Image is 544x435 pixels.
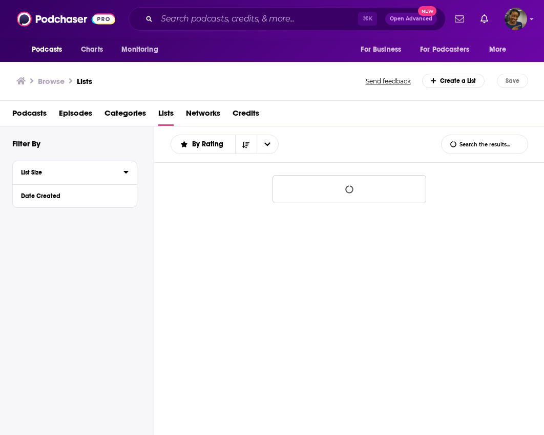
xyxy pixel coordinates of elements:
[233,105,259,126] a: Credits
[361,42,401,57] span: For Business
[505,8,527,30] img: User Profile
[235,135,257,154] button: Sort Direction
[358,12,377,26] span: ⌘ K
[273,175,426,203] button: Loading
[12,139,40,148] h2: Filter By
[21,192,122,200] div: Date Created
[353,40,414,59] button: open menu
[114,40,171,59] button: open menu
[451,10,468,28] a: Show notifications dropdown
[420,42,469,57] span: For Podcasters
[418,6,436,16] span: New
[77,76,92,86] a: Lists
[21,165,123,178] button: List Size
[81,42,103,57] span: Charts
[17,9,115,29] img: Podchaser - Follow, Share and Rate Podcasts
[385,13,437,25] button: Open AdvancedNew
[171,135,279,154] h2: Choose List sort
[38,76,65,86] h3: Browse
[192,141,227,148] span: By Rating
[497,74,528,88] button: Save
[257,135,278,154] button: open menu
[505,8,527,30] span: Logged in as sabrinajohnson
[104,105,146,126] a: Categories
[482,40,519,59] button: open menu
[476,10,492,28] a: Show notifications dropdown
[121,42,158,57] span: Monitoring
[489,42,507,57] span: More
[32,42,62,57] span: Podcasts
[12,105,47,126] a: Podcasts
[74,40,109,59] a: Charts
[21,169,117,176] div: List Size
[390,16,432,21] span: Open Advanced
[413,40,484,59] button: open menu
[158,105,174,126] a: Lists
[186,105,220,126] a: Networks
[21,189,129,202] button: Date Created
[157,11,358,27] input: Search podcasts, credits, & more...
[129,7,446,31] div: Search podcasts, credits, & more...
[422,74,485,88] div: Create a List
[363,77,414,85] button: Send feedback
[171,141,235,148] button: open menu
[505,8,527,30] button: Show profile menu
[25,40,75,59] button: open menu
[59,105,92,126] a: Episodes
